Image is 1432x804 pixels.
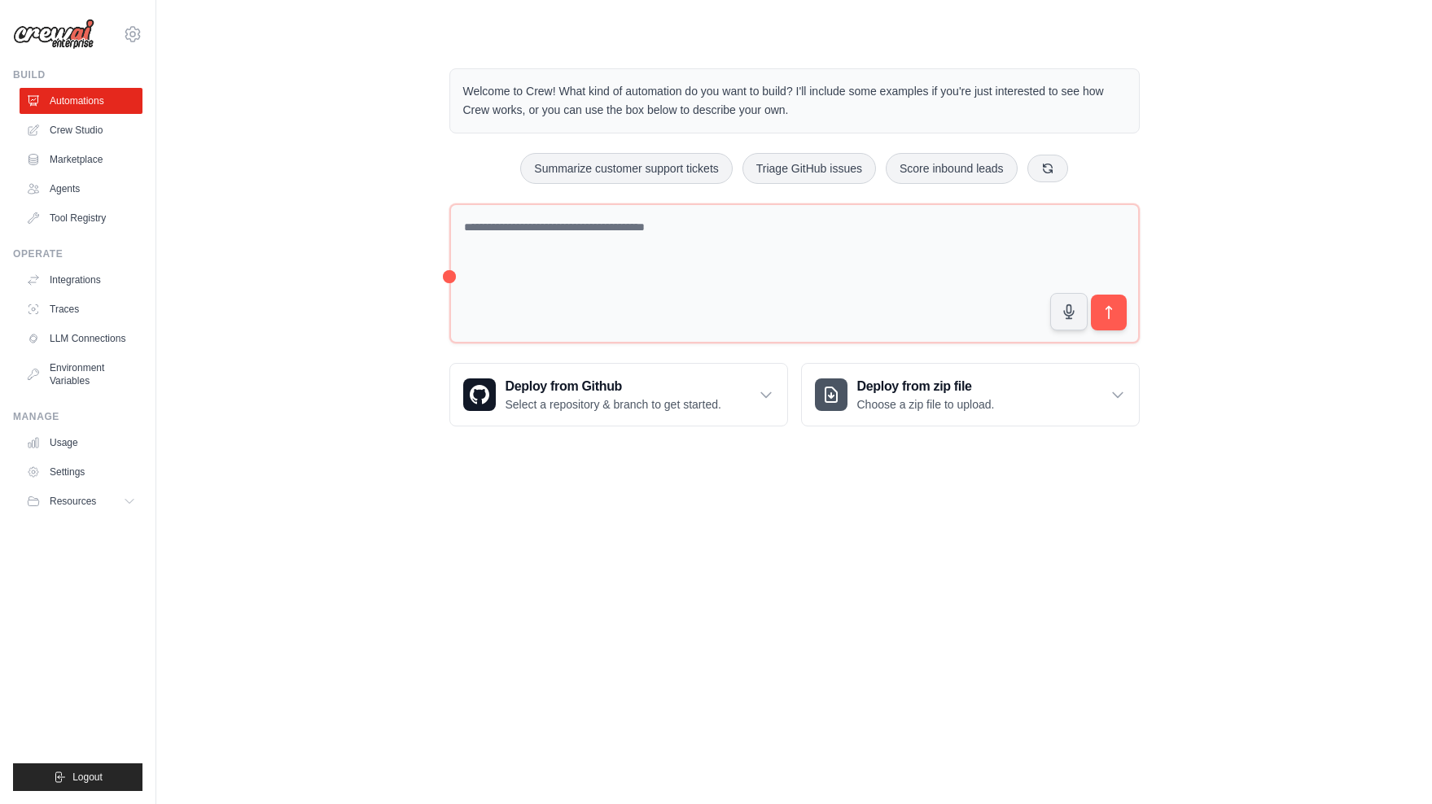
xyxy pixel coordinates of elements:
[520,153,732,184] button: Summarize customer support tickets
[50,495,96,508] span: Resources
[20,117,142,143] a: Crew Studio
[13,68,142,81] div: Build
[20,326,142,352] a: LLM Connections
[20,176,142,202] a: Agents
[13,410,142,423] div: Manage
[20,355,142,394] a: Environment Variables
[20,146,142,173] a: Marketplace
[13,763,142,791] button: Logout
[857,396,995,413] p: Choose a zip file to upload.
[886,153,1018,184] button: Score inbound leads
[20,296,142,322] a: Traces
[742,153,876,184] button: Triage GitHub issues
[20,459,142,485] a: Settings
[13,19,94,50] img: Logo
[857,377,995,396] h3: Deploy from zip file
[20,205,142,231] a: Tool Registry
[72,771,103,784] span: Logout
[506,396,721,413] p: Select a repository & branch to get started.
[506,377,721,396] h3: Deploy from Github
[20,88,142,114] a: Automations
[20,488,142,514] button: Resources
[13,247,142,260] div: Operate
[20,267,142,293] a: Integrations
[463,82,1126,120] p: Welcome to Crew! What kind of automation do you want to build? I'll include some examples if you'...
[20,430,142,456] a: Usage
